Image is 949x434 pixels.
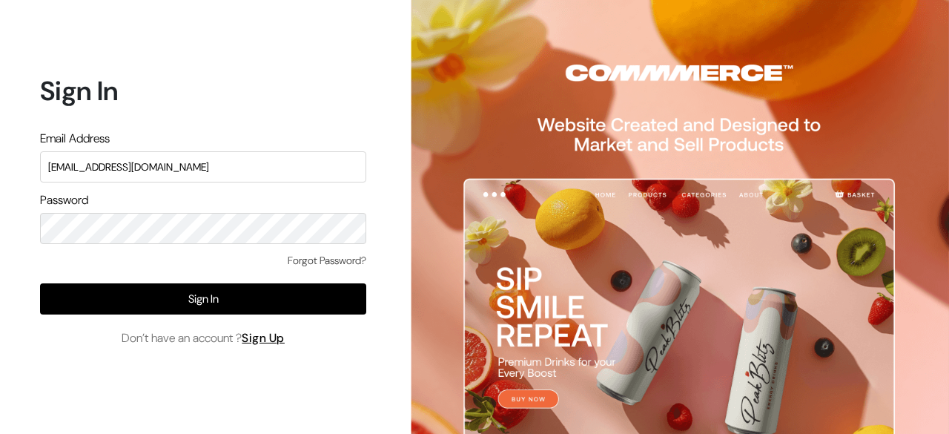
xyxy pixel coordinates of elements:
a: Sign Up [242,330,285,346]
label: Password [40,191,88,209]
h1: Sign In [40,75,366,107]
span: Don’t have an account ? [122,329,285,347]
label: Email Address [40,130,110,148]
button: Sign In [40,283,366,315]
a: Forgot Password? [288,253,366,269]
